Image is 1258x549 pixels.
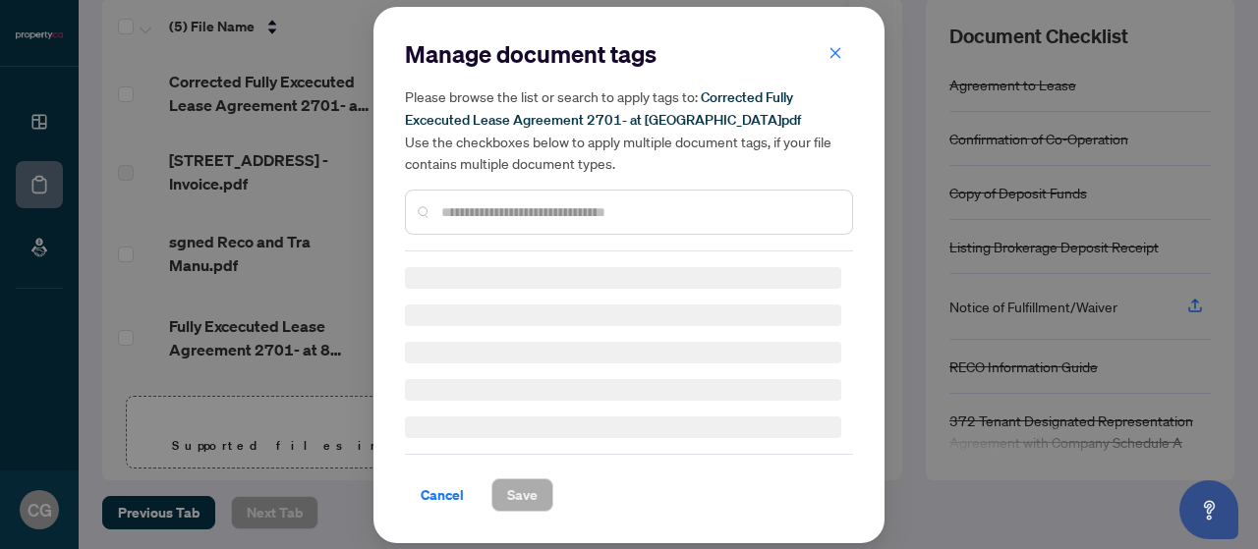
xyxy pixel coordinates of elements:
[421,479,464,511] span: Cancel
[829,45,842,59] span: close
[405,88,801,129] span: Corrected Fully Excecuted Lease Agreement 2701- at [GEOGRAPHIC_DATA]pdf
[405,85,853,174] h5: Please browse the list or search to apply tags to: Use the checkboxes below to apply multiple doc...
[405,478,480,512] button: Cancel
[405,38,853,70] h2: Manage document tags
[491,478,553,512] button: Save
[1179,480,1238,539] button: Open asap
